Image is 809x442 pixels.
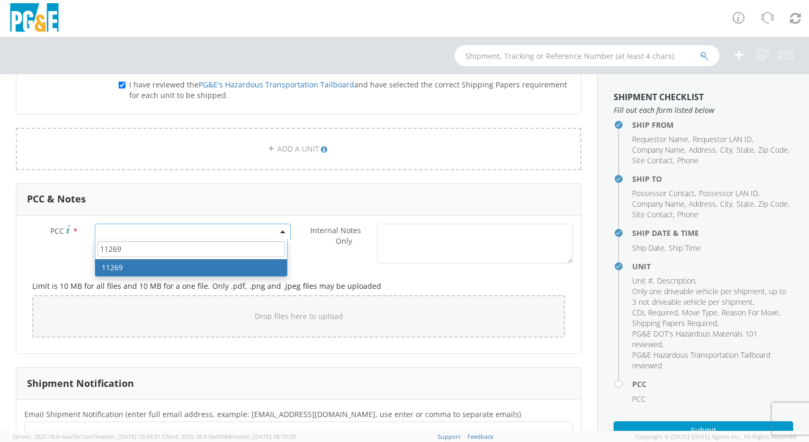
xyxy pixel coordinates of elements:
span: Company Name [632,199,685,209]
li: , [693,134,753,145]
strong: Shipment Checklist [614,91,704,103]
h4: PCC [632,380,793,388]
span: City [720,199,732,209]
span: Move Type [682,307,717,317]
li: , [736,145,756,155]
li: , [736,199,756,209]
li: , [632,329,790,350]
span: PG&E DOT's Hazardous Materials 101 reviewed [632,329,758,349]
input: I have reviewed thePG&E's Hazardous Transportation Tailboardand have selected the correct Shippin... [119,82,125,89]
span: Unit # [632,276,653,286]
span: PG&E Hazardous Transportation Tailboard reviewed [632,350,770,370]
button: Submit [614,421,793,439]
span: Email Shipment Notification (enter full email address, example: jdoe01@agistix.com, use enter or ... [24,409,521,419]
li: , [632,155,675,166]
span: I have reviewed the and have selected the correct Shipping Papers requirement for each unit to be... [129,79,567,100]
span: Ship Date [632,243,664,253]
span: Company Name [632,145,685,155]
li: 11269 [95,259,287,276]
span: Possessor LAN ID [699,188,758,198]
li: , [632,276,654,286]
h4: Ship To [632,175,793,183]
li: , [758,145,789,155]
li: , [632,199,686,209]
h3: Shipment Notification [27,378,134,389]
li: , [632,286,790,307]
span: Address [689,145,716,155]
span: CDL Required [632,307,678,317]
li: , [657,276,697,286]
span: Possessor Contact [632,188,695,198]
li: , [632,188,696,199]
span: Fill out each form listed below [614,105,793,116]
span: City [720,145,732,155]
span: Client: 2025.18.0-0e69584 [162,432,295,440]
li: , [720,199,734,209]
h3: PCC & Notes [27,194,86,205]
span: Reason For Move [722,307,779,317]
li: , [632,307,679,318]
li: , [682,307,719,318]
li: , [632,243,666,253]
a: Feedback [468,432,493,440]
span: Address [689,199,716,209]
span: Phone [677,155,698,165]
span: master, [DATE] 10:04:51 [96,432,160,440]
li: , [689,145,717,155]
span: Site Contact [632,155,673,165]
li: , [632,209,675,220]
span: Site Contact [632,209,673,219]
span: master, [DATE] 08:10:29 [231,432,295,440]
img: pge-logo-06675f144f4cfa6a6814.png [8,3,61,34]
span: Drop files here to upload [255,311,343,321]
span: Copyright © [DATE]-[DATE] Agistix Inc., All Rights Reserved [635,432,796,441]
span: Only one driveable vehicle per shipment, up to 3 not driveable vehicle per shipment [632,286,786,307]
span: Zip Code [758,199,788,209]
span: Description [657,276,695,286]
span: Ship Time [669,243,701,253]
li: , [632,318,718,329]
span: Phone [677,209,698,219]
h4: Ship From [632,121,793,129]
li: , [632,145,686,155]
span: PCC [50,226,64,236]
li: , [722,307,780,318]
a: PG&E's Hazardous Transportation Tailboard [199,79,354,90]
span: Server: 2025.18.0-daa1fe12ee7 [13,432,160,440]
li: , [689,199,717,209]
h5: Limit is 10 MB for all files and 10 MB for a one file. Only .pdf, .png and .jpeg files may be upl... [32,282,565,290]
span: State [736,199,754,209]
h4: Ship Date & Time [632,229,793,237]
span: Shipping Papers Required [632,318,717,328]
h4: Unit [632,262,793,270]
li: , [758,199,789,209]
li: , [720,145,734,155]
a: ADD A UNIT [16,128,581,170]
span: PCC [632,394,646,404]
input: Shipment, Tracking or Reference Number (at least 4 chars) [455,45,720,66]
span: State [736,145,754,155]
span: Internal Notes Only [310,225,361,246]
span: Requestor Name [632,134,688,144]
li: , [699,188,760,199]
li: , [632,134,690,145]
span: Zip Code [758,145,788,155]
a: Support [438,432,461,440]
span: Requestor LAN ID [693,134,752,144]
